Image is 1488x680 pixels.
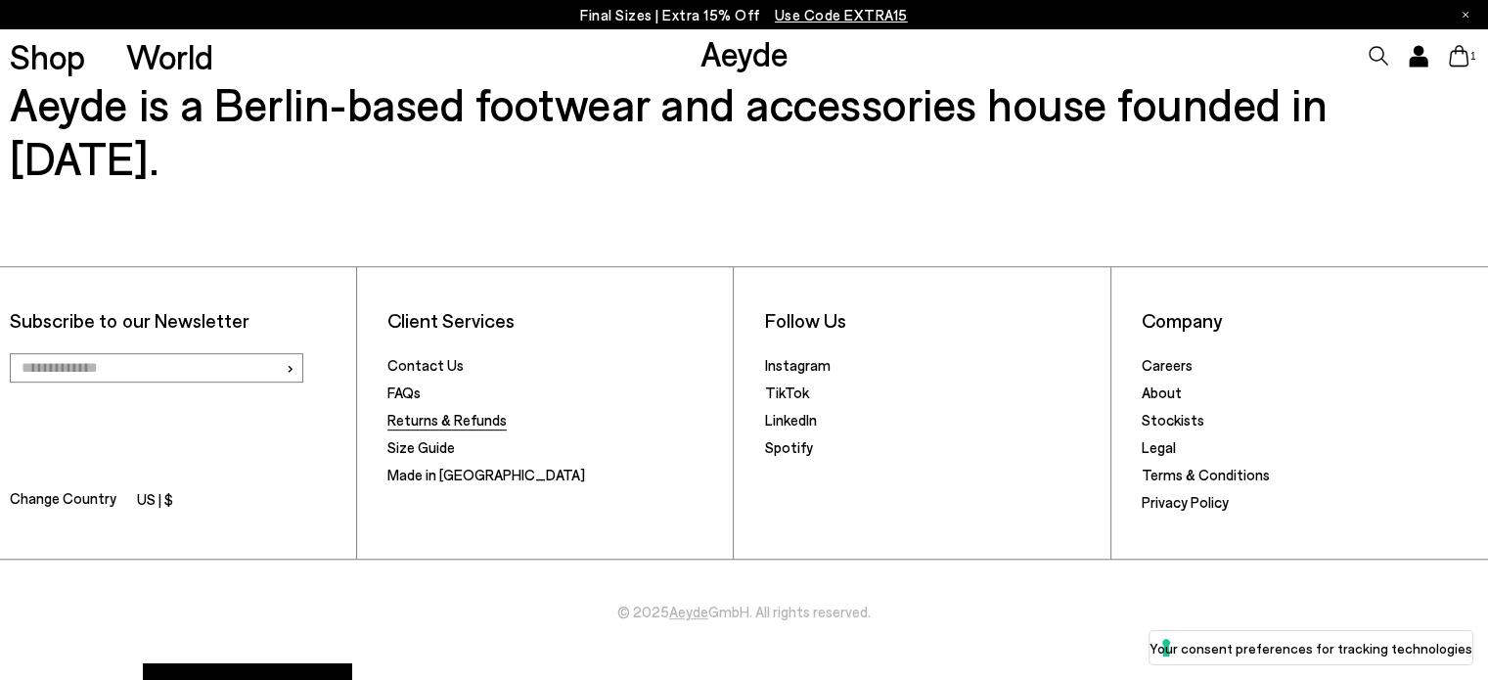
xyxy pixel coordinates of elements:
a: FAQs [387,384,421,401]
p: Subscribe to our Newsletter [10,308,345,333]
a: Shop [10,39,85,73]
li: Client Services [387,308,723,333]
a: Terms & Conditions [1142,466,1270,483]
a: LinkedIn [764,411,816,429]
h3: Aeyde is a Berlin-based footwear and accessories house founded in [DATE]. [10,76,1477,184]
a: Made in [GEOGRAPHIC_DATA] [387,466,585,483]
span: Navigate to /collections/ss25-final-sizes [775,6,908,23]
li: Company [1142,308,1478,333]
a: Aeyde [669,603,708,620]
span: Change Country [10,486,116,515]
span: 1 [1468,51,1478,62]
label: Your consent preferences for tracking technologies [1150,638,1472,658]
a: About [1142,384,1182,401]
a: Careers [1142,356,1193,374]
span: › [285,353,293,382]
a: Instagram [764,356,830,374]
a: 1 [1449,45,1468,67]
a: World [126,39,213,73]
li: Follow Us [764,308,1100,333]
a: Stockists [1142,411,1204,429]
a: Aeyde [700,32,789,73]
a: Privacy Policy [1142,493,1229,511]
li: US | $ [137,487,173,515]
a: TikTok [764,384,808,401]
a: Spotify [764,438,812,456]
a: Legal [1142,438,1176,456]
button: Your consent preferences for tracking technologies [1150,631,1472,664]
a: Size Guide [387,438,455,456]
p: Final Sizes | Extra 15% Off [580,3,908,27]
a: Contact Us [387,356,464,374]
a: Returns & Refunds [387,411,507,429]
